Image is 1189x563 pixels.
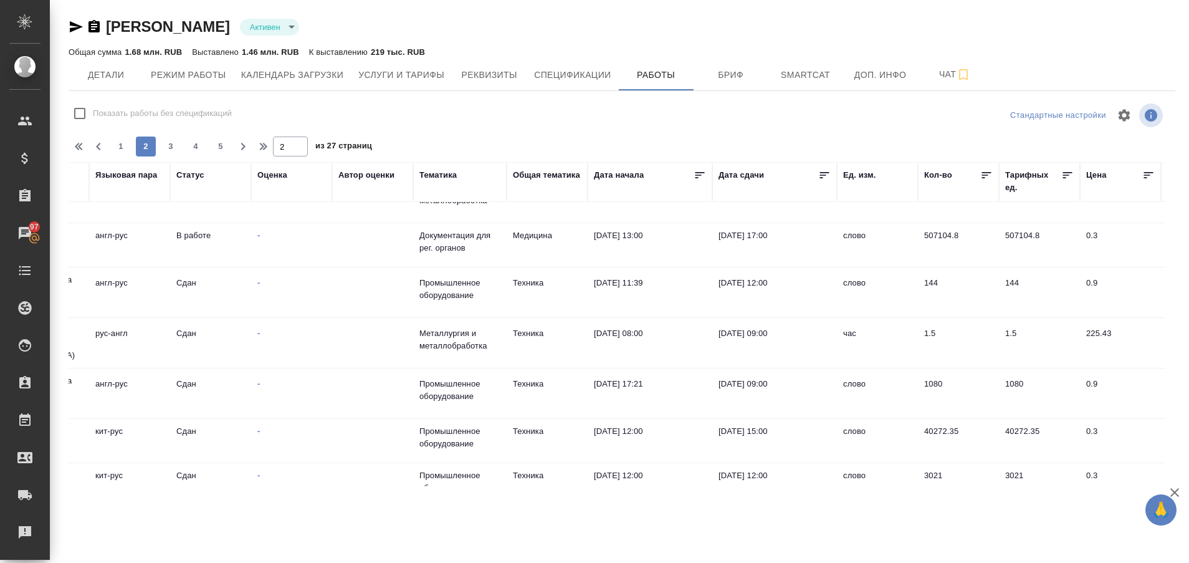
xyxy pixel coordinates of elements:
td: 507104.8 [918,223,999,267]
p: 1.46 млн. RUB [242,47,299,57]
span: Чат [925,67,985,82]
a: - [257,471,260,480]
div: Тематика [419,169,457,181]
svg: Подписаться [956,67,971,82]
div: Языковая пара [95,169,158,181]
button: 1 [111,137,131,156]
td: Техника [507,463,588,507]
td: 0.3 [1080,463,1161,507]
td: Сдан [170,419,251,463]
td: Сдан [170,463,251,507]
td: Сдан [170,271,251,314]
td: [DATE] 09:00 [712,372,837,415]
div: Тарифных ед. [1005,169,1061,194]
td: Техника [507,321,588,365]
td: англ-рус [89,223,170,267]
div: Дата начала [594,169,644,181]
td: Сдан [170,372,251,415]
td: [DATE] 12:00 [712,271,837,314]
td: слово [837,463,918,507]
td: 40272.35 [918,419,999,463]
td: англ-рус [89,372,170,415]
div: Общая тематика [513,169,580,181]
p: Промышленное оборудование [419,469,500,494]
td: кит-рус [89,419,170,463]
td: [DATE] 11:39 [588,271,712,314]
span: Доп. инфо [851,67,910,83]
td: 1080 [918,372,999,415]
td: слово [837,372,918,415]
td: Техника [507,271,588,314]
p: Промышленное оборудование [419,378,500,403]
div: Кол-во [924,169,952,181]
td: кит-рус [89,463,170,507]
span: 97 [22,221,46,233]
td: 1080 [999,372,1080,415]
td: 3021 [999,463,1080,507]
td: Медицина [507,223,588,267]
a: [PERSON_NAME] [106,18,230,35]
span: Календарь загрузки [241,67,344,83]
p: Металлургия и металлобработка [419,327,500,352]
td: Сдан [170,321,251,365]
td: 1.5 [999,321,1080,365]
span: 5 [211,140,231,153]
button: Скопировать ссылку [87,19,102,34]
td: рус-англ [89,321,170,365]
span: Бриф [701,67,761,83]
p: 1.68 млн. RUB [125,47,182,57]
span: Посмотреть информацию [1139,103,1165,127]
td: 507104.8 [999,223,1080,267]
td: Техника [507,372,588,415]
td: [DATE] 12:00 [588,463,712,507]
a: - [257,278,260,287]
a: - [257,426,260,436]
td: час [837,321,918,365]
button: 3 [161,137,181,156]
td: 0.9 [1080,271,1161,314]
p: Промышленное оборудование [419,425,500,450]
span: Реквизиты [459,67,519,83]
td: 0.3 [1080,223,1161,267]
p: Промышленное оборудование [419,277,500,302]
td: 144 [918,271,999,314]
div: Автор оценки [338,169,394,181]
td: [DATE] 12:00 [588,419,712,463]
td: 0.9 [1080,372,1161,415]
td: [DATE] 12:00 [712,463,837,507]
span: 🙏 [1150,497,1172,523]
span: Режим работы [151,67,226,83]
div: split button [1007,106,1109,125]
td: 3021 [918,463,999,507]
div: Дата сдачи [719,169,764,181]
button: 5 [211,137,231,156]
td: 1.5 [918,321,999,365]
span: 3 [161,140,181,153]
td: англ-рус [89,271,170,314]
td: слово [837,419,918,463]
td: 40272.35 [999,419,1080,463]
td: 0.3 [1080,419,1161,463]
p: К выставлению [309,47,371,57]
a: - [257,329,260,338]
div: Оценка [257,169,287,181]
td: [DATE] 17:21 [588,372,712,415]
td: [DATE] 08:00 [588,321,712,365]
td: [DATE] 13:00 [588,223,712,267]
button: Скопировать ссылку для ЯМессенджера [69,19,84,34]
span: из 27 страниц [315,138,372,156]
span: Спецификации [534,67,611,83]
td: В работе [170,223,251,267]
button: 🙏 [1145,494,1177,526]
span: 1 [111,140,131,153]
a: - [257,379,260,388]
td: [DATE] 17:00 [712,223,837,267]
span: Детали [76,67,136,83]
span: Работы [626,67,686,83]
td: слово [837,223,918,267]
div: Активен [240,19,299,36]
p: 219 тыс. RUB [371,47,425,57]
span: Smartcat [776,67,836,83]
div: Цена [1086,169,1107,181]
td: [DATE] 15:00 [712,419,837,463]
